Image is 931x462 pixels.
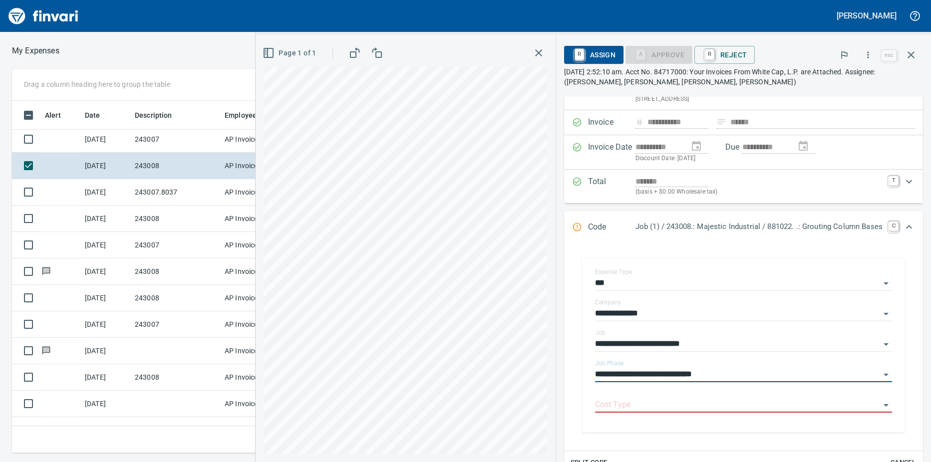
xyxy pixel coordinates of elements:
button: RReject [694,46,755,64]
button: RAssign [564,46,623,64]
button: More [857,44,879,66]
span: Description [135,109,172,121]
p: Drag a column heading here to group the table [24,79,170,89]
p: Total [588,176,635,197]
button: [PERSON_NAME] [834,8,899,23]
p: (basis + $0.00 Wholesale tax) [635,187,883,197]
td: [DATE] [81,338,131,364]
td: [DATE] [81,258,131,285]
div: Expand [564,211,923,244]
span: Has messages [41,268,51,274]
p: Code [588,221,635,234]
p: [DATE] 2:52:10 am. Acct No. 84717000: Your Invoices From White Cap, L.P. are Attached. Assignee: ... [564,67,923,87]
td: 243007 [131,126,221,153]
p: Job (1) / 243008.: Majestic Industrial / 881022. .: Grouting Column Bases [635,221,883,232]
td: 243007.8037 [131,179,221,206]
label: Job [595,330,606,336]
div: Cost Type required [625,50,692,58]
td: AP Invoices [221,338,296,364]
button: Flag [833,44,855,66]
td: [DATE] [81,364,131,391]
p: My Expenses [12,45,59,57]
td: AP Invoices [221,311,296,338]
td: 243008 [131,153,221,179]
td: AP Invoices [221,153,296,179]
td: 243008 [131,285,221,311]
td: [DATE] [81,179,131,206]
td: 243007 [131,232,221,258]
button: Open [879,398,893,412]
td: [DATE] [81,153,131,179]
td: 243008 [131,258,221,285]
td: AP Invoices [221,285,296,311]
nav: breadcrumb [12,45,59,57]
td: AP Invoices [221,126,296,153]
td: 243008 [131,417,221,444]
img: Finvari [6,4,81,28]
span: Page 1 of 1 [265,47,316,59]
td: AP Invoices [221,364,296,391]
a: R [705,49,714,60]
label: Job Phase [595,360,623,366]
td: AP Invoices [221,391,296,417]
button: Open [879,368,893,382]
button: Open [879,276,893,290]
span: Description [135,109,185,121]
h5: [PERSON_NAME] [837,10,897,21]
td: [DATE] [81,285,131,311]
span: Date [85,109,100,121]
td: AP Invoices [221,417,296,444]
button: Open [879,337,893,351]
a: C [889,221,899,231]
span: Employee [225,109,257,121]
button: Page 1 of 1 [261,44,320,62]
a: esc [882,50,897,61]
td: [DATE] [81,206,131,232]
td: [DATE] [81,232,131,258]
td: 243008 [131,364,221,391]
td: 243008 [131,206,221,232]
td: [DATE] [81,311,131,338]
td: AP Invoices [221,232,296,258]
td: AP Invoices [221,179,296,206]
span: Assign [572,46,616,63]
td: AP Invoices [221,258,296,285]
span: Employee [225,109,270,121]
span: Alert [45,109,74,121]
label: Company [595,299,621,305]
a: R [575,49,584,60]
button: Open [879,307,893,321]
td: [DATE] [81,391,131,417]
label: Expense Type [595,269,632,275]
td: [DATE] [81,126,131,153]
span: Reject [702,46,747,63]
span: Alert [45,109,61,121]
td: 243007 [131,311,221,338]
td: AP Invoices [221,206,296,232]
a: T [889,176,899,186]
span: Close invoice [879,43,923,67]
div: Expand [564,170,923,203]
span: Has messages [41,347,51,354]
td: [DATE] [81,417,131,444]
span: Date [85,109,113,121]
